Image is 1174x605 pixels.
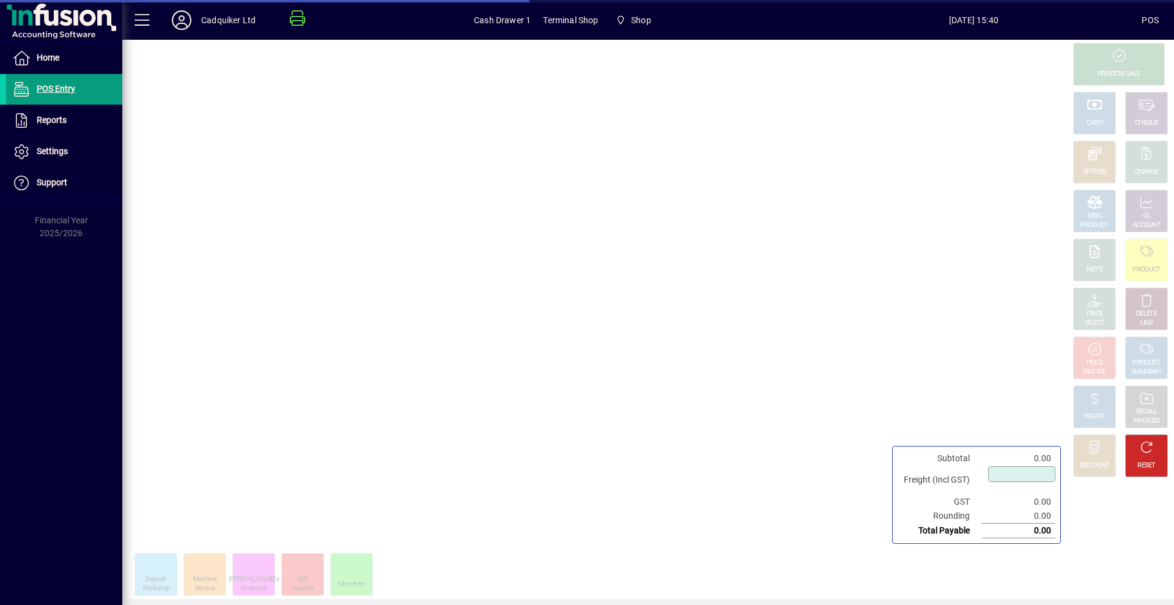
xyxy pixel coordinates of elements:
a: Home [6,43,122,73]
div: Machine [193,575,216,584]
td: 0.00 [982,495,1055,509]
td: Freight (Incl GST) [898,466,982,495]
div: HOLD [1087,358,1102,368]
div: LINE [1140,319,1153,328]
span: Reports [37,115,67,125]
div: INVOICE [1083,368,1106,377]
span: Cash Drawer 1 [474,10,531,30]
button: Profile [162,9,201,31]
td: Rounding [898,509,982,524]
div: DISCOUNT [1080,461,1109,470]
a: Support [6,168,122,198]
div: PROCESS SALE [1098,70,1140,79]
span: Support [37,177,67,187]
td: 0.00 [982,524,1055,538]
a: Reports [6,105,122,136]
span: Shop [611,9,656,31]
td: 0.00 [982,451,1055,466]
div: PRODUCT [1132,358,1160,368]
td: Subtotal [898,451,982,466]
div: DELETE [1136,310,1157,319]
td: Total Payable [898,524,982,538]
span: Terminal Shop [543,10,598,30]
span: POS Entry [37,84,75,94]
div: PRODUCT [1132,265,1160,275]
td: 0.00 [982,509,1055,524]
td: GST [898,495,982,509]
div: Misc Item [338,580,366,589]
div: GL [1143,212,1151,221]
div: Deposit [146,575,166,584]
div: Service [195,584,215,593]
div: RESET [1137,461,1156,470]
span: Shop [631,10,651,30]
div: Gift [298,575,308,584]
div: EFTPOS [1084,168,1106,177]
div: Creations [241,584,267,593]
a: Settings [6,136,122,167]
div: Cadquiker Ltd [201,10,256,30]
div: SUMMARY [1131,368,1162,377]
div: PRODUCT [1080,221,1108,230]
div: MISC [1087,212,1102,221]
div: INVOICES [1133,417,1159,426]
div: CASH [1087,119,1102,128]
span: Home [37,53,59,62]
span: [DATE] 15:40 [805,10,1142,30]
div: Voucher [292,584,314,593]
div: NOTE [1087,265,1102,275]
div: PROFIT [1084,412,1105,421]
div: CHEQUE [1135,119,1158,128]
div: CHARGE [1135,168,1159,177]
div: SELECT [1084,319,1106,328]
div: ACCOUNT [1132,221,1161,230]
div: [PERSON_NAME]'s [229,575,279,584]
div: RECALL [1136,407,1157,417]
div: Workshop [142,584,169,593]
div: POS [1142,10,1159,30]
span: Settings [37,146,68,156]
div: PRICE [1087,310,1103,319]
